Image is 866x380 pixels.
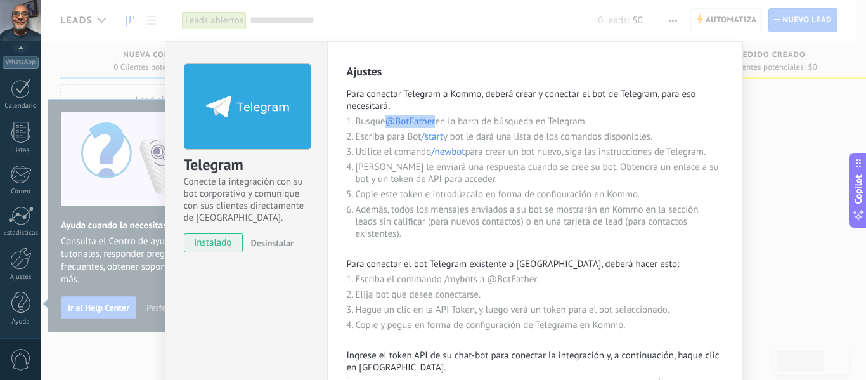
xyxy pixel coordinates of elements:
div: Estadísticas [3,229,39,237]
span: Conecte la integración con su bot corporativo y comunique con sus clientes directamente de [GEOGR... [184,176,309,224]
div: Listas [3,147,39,155]
li: Copie y pegue en forma de configuración de Telegrama en Kommo. [356,319,723,331]
div: Correo [3,188,39,196]
span: Desinstalar [251,237,294,249]
span: Para conectar el bot Telegram existente a [GEOGRAPHIC_DATA], deberá hacer esto: [347,258,723,273]
div: Calendario [3,102,39,110]
span: instalado [184,233,242,252]
span: Copilot [852,174,865,204]
li: Utilice el comando para crear un bot nuevo, siga las instrucciones de Telegram. [356,146,723,158]
li: [PERSON_NAME] le enviará una respuesta cuando se cree su bot. Obtendrá un enlace a su bot y un to... [356,161,723,185]
li: Además, todos los mensajes enviados a su bot se mostrarán en Kommo en la sección leads sin califi... [356,204,723,240]
button: Desinstalar [246,233,294,252]
li: Escriba para Bot y bot le dará una lista de los comandos disponibles. [356,131,723,143]
li: Elija bot que desee conectarse. [356,289,723,301]
p: Ingrese el token API de su chat-bot para conectar la integración y, a continuación, hague clic en... [347,350,723,374]
li: Copie este token e introdúzcalo en forma de configuración en Kommo. [356,188,723,200]
li: Hague un clic en la API Token, y luego verá un token para el bot seleccionado. [356,304,723,316]
span: /newbot [431,146,465,158]
span: @BotFather [385,115,435,128]
div: Ayuda [3,318,39,326]
li: Busque en la barra de búsqueda en Telegram. [356,115,723,128]
div: Ajustes [3,273,39,282]
div: Telegram [184,155,309,176]
li: Escriba el commando /mybots a @BotFather. [356,273,723,285]
div: WhatsApp [3,56,39,69]
div: Ajustes [347,64,723,79]
span: /start [421,131,443,143]
span: Para conectar Telegram a Kommo, deberá crear y conectar el bot de Telegram, para eso necesitará: [347,88,723,115]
